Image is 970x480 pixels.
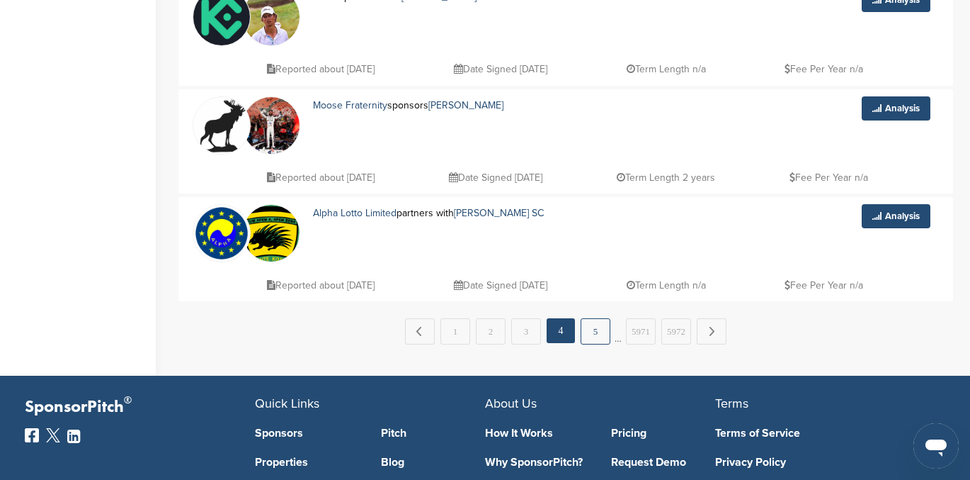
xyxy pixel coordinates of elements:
[454,207,544,219] a: [PERSON_NAME] SC
[381,457,486,468] a: Blog
[715,457,924,468] a: Privacy Policy
[627,60,706,78] p: Term Length n/a
[913,423,959,469] iframe: Button to launch messaging window
[313,99,387,111] a: Moose Fraternity
[243,205,299,273] img: Open uri20141112 64162 1p6hhgm?1415811497
[615,318,622,344] span: …
[124,391,132,409] span: ®
[313,96,564,114] p: sponsors
[511,318,541,345] a: 3
[862,96,930,121] a: Analysis
[46,428,60,442] img: Twitter
[617,169,715,186] p: Term Length 2 years
[784,277,863,294] p: Fee Per Year n/a
[862,204,930,228] a: Analysis
[485,396,537,411] span: About Us
[715,428,924,439] a: Terms of Service
[661,318,691,345] a: 5972
[715,396,748,411] span: Terms
[255,396,319,411] span: Quick Links
[255,457,360,468] a: Properties
[784,60,863,78] p: Fee Per Year n/a
[440,318,470,345] a: 1
[485,428,590,439] a: How It Works
[313,204,615,222] p: partners with
[789,169,868,186] p: Fee Per Year n/a
[267,169,375,186] p: Reported about [DATE]
[25,397,255,418] p: SponsorPitch
[405,318,435,345] a: ← Previous
[547,318,575,343] em: 4
[193,97,250,154] img: Hjwwegho 400x400
[454,60,547,78] p: Date Signed [DATE]
[267,277,375,294] p: Reported about [DATE]
[697,318,726,345] a: Next →
[626,318,656,345] a: 5971
[485,457,590,468] a: Why SponsorPitch?
[611,428,716,439] a: Pricing
[581,318,610,345] a: 5
[428,99,503,111] a: [PERSON_NAME]
[243,97,299,154] img: 3bs1dc4c 400x400
[381,428,486,439] a: Pitch
[25,428,39,442] img: Facebook
[476,318,506,345] a: 2
[313,207,396,219] a: Alpha Lotto Limited
[193,205,250,262] img: Phzb2w6l 400x400
[627,277,706,294] p: Term Length n/a
[454,277,547,294] p: Date Signed [DATE]
[267,60,375,78] p: Reported about [DATE]
[449,169,542,186] p: Date Signed [DATE]
[255,428,360,439] a: Sponsors
[611,457,716,468] a: Request Demo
